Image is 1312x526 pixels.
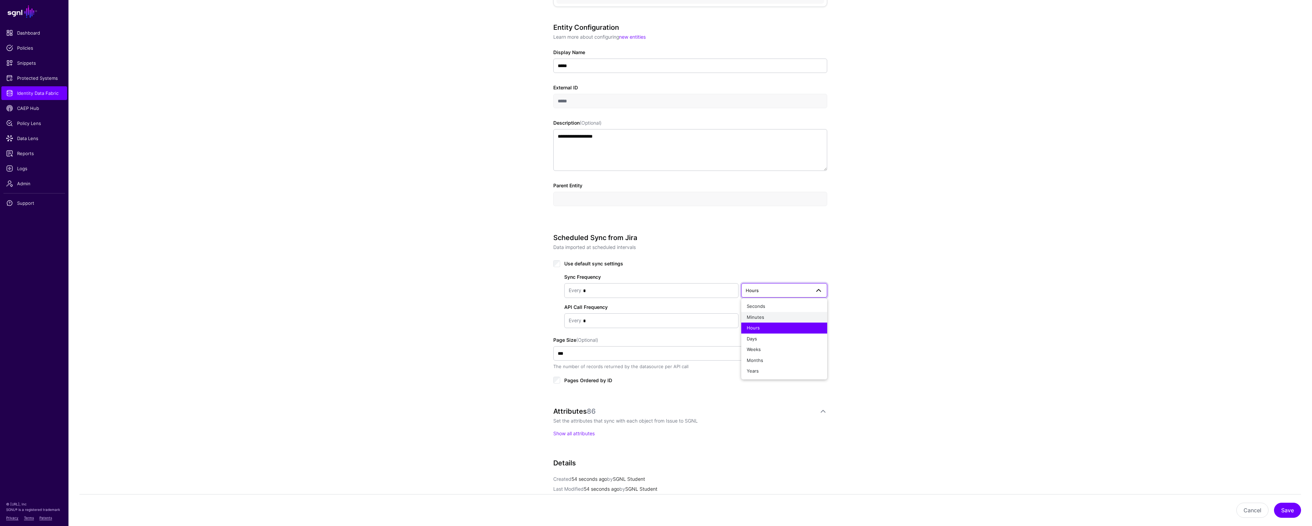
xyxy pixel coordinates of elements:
span: Seconds [747,303,765,309]
label: API Call Frequency [564,303,608,311]
h3: Scheduled Sync from Jira [553,234,827,242]
label: Sync Frequency [564,273,601,280]
span: Hours [746,288,759,293]
span: Support [6,200,62,206]
a: Admin [1,177,67,190]
a: SGNL [4,4,64,19]
a: Protected Systems [1,71,67,85]
span: Months [747,358,763,363]
label: Parent Entity [553,182,582,189]
button: Minutes [741,312,827,323]
div: Every [569,284,581,298]
a: Show all attributes [553,430,595,436]
span: Admin [6,180,62,187]
span: (Optional) [580,120,602,126]
a: Policy Lens [1,116,67,130]
span: Pages Ordered by ID [564,377,612,383]
app-identifier: SGNL Student [619,486,657,492]
span: by [607,476,613,482]
button: Years [741,366,827,377]
a: Snippets [1,56,67,70]
p: © [URL], Inc [6,501,62,507]
a: Data Lens [1,131,67,145]
span: Reports [6,150,62,157]
button: Weeks [741,344,827,355]
button: Hours [741,323,827,334]
a: Patents [39,516,52,520]
p: SGNL® is a registered trademark [6,507,62,512]
label: External ID [553,84,578,91]
span: Policies [6,45,62,51]
app-identifier: SGNL Student [607,476,645,482]
span: 86 [587,407,596,415]
div: Every [569,314,581,328]
span: Protected Systems [6,75,62,82]
span: Data Lens [6,135,62,142]
label: Page Size [553,336,598,343]
label: Description [553,119,602,126]
span: by [619,486,625,492]
span: 54 seconds ago [584,486,619,492]
span: Years [747,368,759,374]
label: Display Name [553,49,585,56]
div: Attributes [553,407,819,415]
p: Set the attributes that sync with each object from Issue to SGNL [553,417,827,424]
a: Logs [1,162,67,175]
button: Save [1274,503,1301,518]
span: Weeks [747,347,761,352]
button: Days [741,334,827,345]
span: CAEP Hub [6,105,62,112]
a: Identity Data Fabric [1,86,67,100]
span: Identity Data Fabric [6,90,62,97]
a: new entities [619,34,646,40]
a: Reports [1,147,67,160]
span: Dashboard [6,29,62,36]
span: Last Modified [553,486,584,492]
p: Learn more about configuring [553,33,827,40]
span: Logs [6,165,62,172]
a: Policies [1,41,67,55]
span: (Optional) [576,337,598,343]
button: Cancel [1236,503,1269,518]
h3: Entity Configuration [553,23,827,32]
div: The number of records returned by the datasource per API call [553,363,827,370]
h3: Details [553,459,827,467]
span: Policy Lens [6,120,62,127]
a: Terms [24,516,34,520]
span: Minutes [747,314,764,320]
a: Privacy [6,516,18,520]
button: Months [741,355,827,366]
span: Use default sync settings [564,261,623,266]
a: Dashboard [1,26,67,40]
span: Hours [747,325,760,330]
span: Days [747,336,757,341]
span: 54 seconds ago [571,476,607,482]
span: Created [553,476,571,482]
button: Seconds [741,301,827,312]
a: CAEP Hub [1,101,67,115]
span: Snippets [6,60,62,66]
p: Data imported at scheduled intervals [553,243,827,251]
